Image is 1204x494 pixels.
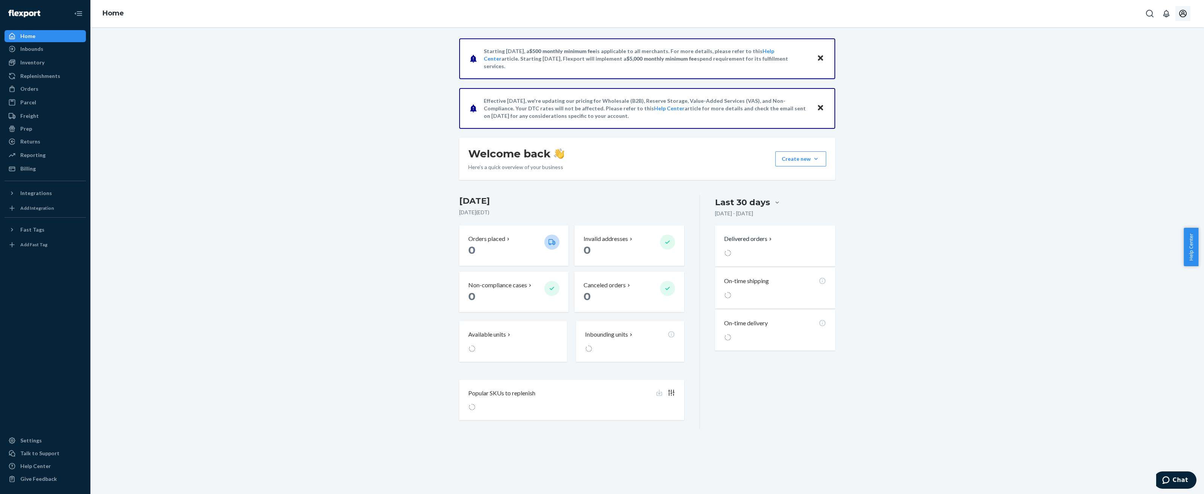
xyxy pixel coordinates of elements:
p: [DATE] ( EDT ) [459,209,684,216]
button: Orders placed 0 [459,226,568,266]
div: Billing [20,165,36,172]
a: Inbounds [5,43,86,55]
a: Replenishments [5,70,86,82]
div: Inventory [20,59,44,66]
p: On-time shipping [724,277,769,285]
a: Orders [5,83,86,95]
h3: [DATE] [459,195,684,207]
a: Freight [5,110,86,122]
ol: breadcrumbs [96,3,130,24]
button: Integrations [5,187,86,199]
button: Canceled orders 0 [574,272,684,312]
button: Talk to Support [5,447,86,459]
img: hand-wave emoji [554,148,564,159]
a: Help Center [654,105,685,111]
span: 0 [468,244,475,256]
div: Add Fast Tag [20,241,47,248]
a: Prep [5,123,86,135]
span: $500 monthly minimum fee [529,48,596,54]
span: $5,000 monthly minimum fee [626,55,697,62]
div: Talk to Support [20,450,60,457]
button: Close [816,53,825,64]
button: Open notifications [1159,6,1174,21]
div: Inbounds [20,45,43,53]
p: Invalid addresses [584,235,628,243]
h1: Welcome back [468,147,564,160]
div: Reporting [20,151,46,159]
button: Help Center [1184,228,1198,266]
a: Parcel [5,96,86,108]
span: 0 [584,244,591,256]
a: Settings [5,435,86,447]
button: Close [816,103,825,114]
button: Open Search Box [1142,6,1157,21]
div: Orders [20,85,38,93]
p: Here’s a quick overview of your business [468,163,564,171]
a: Add Fast Tag [5,239,86,251]
p: Popular SKUs to replenish [468,389,535,398]
a: Home [5,30,86,42]
img: Flexport logo [8,10,40,17]
button: Open account menu [1175,6,1190,21]
p: Available units [468,330,506,339]
div: Settings [20,437,42,444]
a: Add Integration [5,202,86,214]
p: Canceled orders [584,281,626,290]
div: Help Center [20,462,51,470]
button: Give Feedback [5,473,86,485]
a: Inventory [5,56,86,69]
div: Integrations [20,189,52,197]
div: Fast Tags [20,226,44,233]
p: [DATE] - [DATE] [715,210,753,217]
p: Effective [DATE], we're updating our pricing for Wholesale (B2B), Reserve Storage, Value-Added Se... [484,97,810,120]
div: Last 30 days [715,197,770,208]
span: 0 [584,290,591,303]
a: Home [102,9,124,17]
button: Create new [775,151,826,166]
div: Replenishments [20,72,60,80]
button: Inbounding units [576,321,684,362]
a: Help Center [5,460,86,472]
button: Non-compliance cases 0 [459,272,568,312]
a: Billing [5,163,86,175]
p: Inbounding units [585,330,628,339]
div: Give Feedback [20,475,57,483]
button: Invalid addresses 0 [574,226,684,266]
button: Fast Tags [5,224,86,236]
p: Non-compliance cases [468,281,527,290]
div: Prep [20,125,32,133]
a: Reporting [5,149,86,161]
iframe: Opens a widget where you can chat to one of our agents [1156,471,1196,490]
div: Parcel [20,99,36,106]
button: Available units [459,321,567,362]
button: Close Navigation [71,6,86,21]
span: 0 [468,290,475,303]
p: Orders placed [468,235,505,243]
div: Add Integration [20,205,54,211]
p: On-time delivery [724,319,768,328]
div: Freight [20,112,39,120]
button: Delivered orders [724,235,773,243]
div: Home [20,32,35,40]
p: Starting [DATE], a is applicable to all merchants. For more details, please refer to this article... [484,47,810,70]
div: Returns [20,138,40,145]
a: Returns [5,136,86,148]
